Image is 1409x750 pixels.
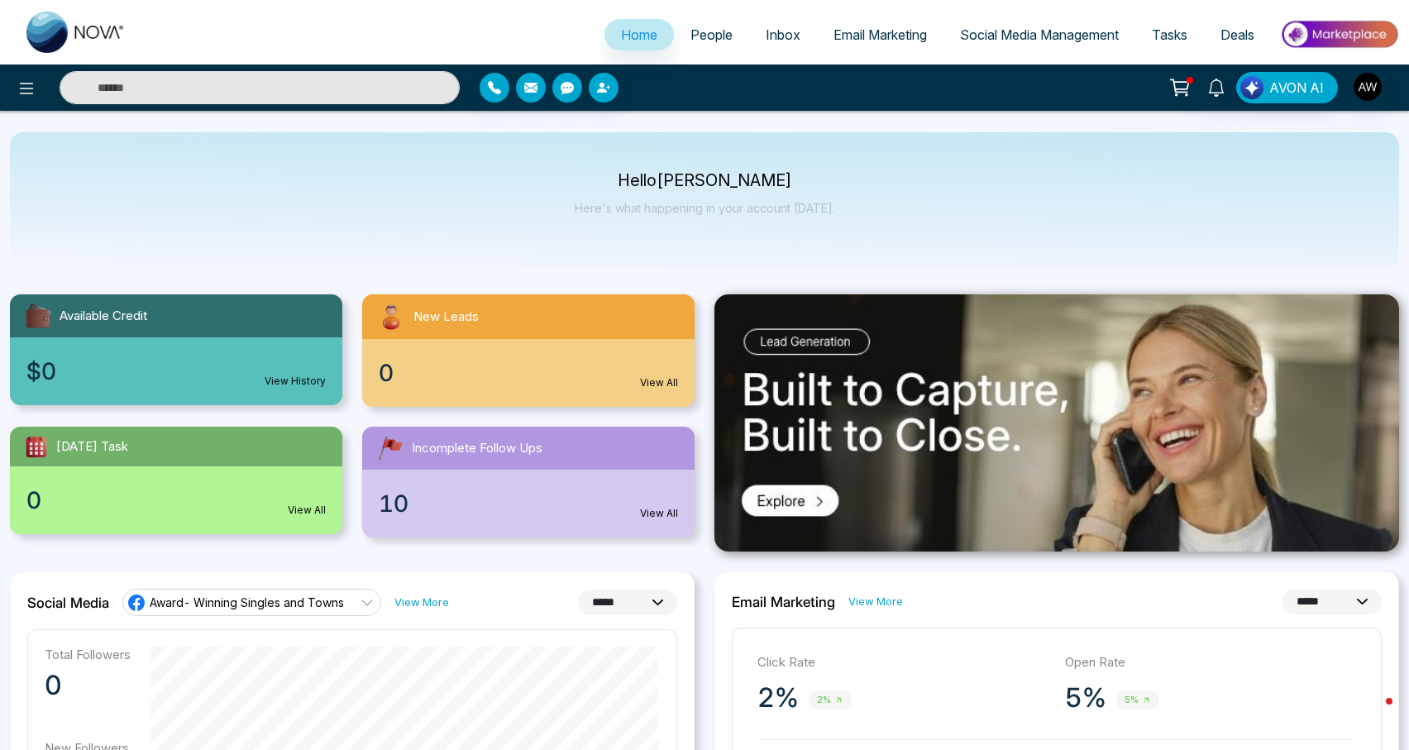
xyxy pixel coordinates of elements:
a: Home [604,19,674,50]
p: Hello [PERSON_NAME] [575,174,835,188]
a: View More [848,594,903,609]
a: New Leads0View All [352,294,704,407]
a: Email Marketing [817,19,943,50]
span: Home [621,26,657,43]
span: Email Marketing [833,26,927,43]
span: Available Credit [60,307,147,326]
a: Incomplete Follow Ups10View All [352,427,704,537]
span: AVON AI [1269,78,1324,98]
a: Inbox [749,19,817,50]
a: View All [288,503,326,518]
iframe: Intercom live chat [1353,694,1392,733]
p: Total Followers [45,647,131,662]
h2: Email Marketing [732,594,835,610]
img: newLeads.svg [375,301,407,332]
p: Click Rate [757,653,1048,672]
span: People [690,26,733,43]
a: View History [265,374,326,389]
p: Open Rate [1065,653,1356,672]
span: Deals [1220,26,1254,43]
img: availableCredit.svg [23,301,53,331]
p: 2% [757,681,799,714]
span: 10 [379,486,408,521]
a: Social Media Management [943,19,1135,50]
button: AVON AI [1236,72,1338,103]
img: Lead Flow [1240,76,1263,99]
span: Incomplete Follow Ups [412,439,542,458]
span: Inbox [766,26,800,43]
p: 5% [1065,681,1106,714]
span: New Leads [413,308,479,327]
span: [DATE] Task [56,437,128,456]
span: 2% [809,690,852,709]
a: View More [394,595,449,610]
img: . [714,294,1399,552]
p: Here's what happening in your account [DATE]. [575,201,835,215]
span: Social Media Management [960,26,1119,43]
a: View All [640,506,678,521]
a: People [674,19,749,50]
img: User Avatar [1354,73,1382,101]
a: View All [640,375,678,390]
a: Deals [1204,19,1271,50]
img: Nova CRM Logo [26,12,126,53]
img: followUps.svg [375,433,405,463]
a: Tasks [1135,19,1204,50]
img: Market-place.gif [1279,16,1399,53]
span: 5% [1116,690,1159,709]
img: todayTask.svg [23,433,50,460]
h2: Social Media [27,595,109,611]
p: 0 [45,669,131,702]
span: 0 [379,356,394,390]
span: $0 [26,354,56,389]
span: Award- Winning Singles and Towns [150,595,344,610]
span: 0 [26,483,41,518]
span: Tasks [1152,26,1187,43]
